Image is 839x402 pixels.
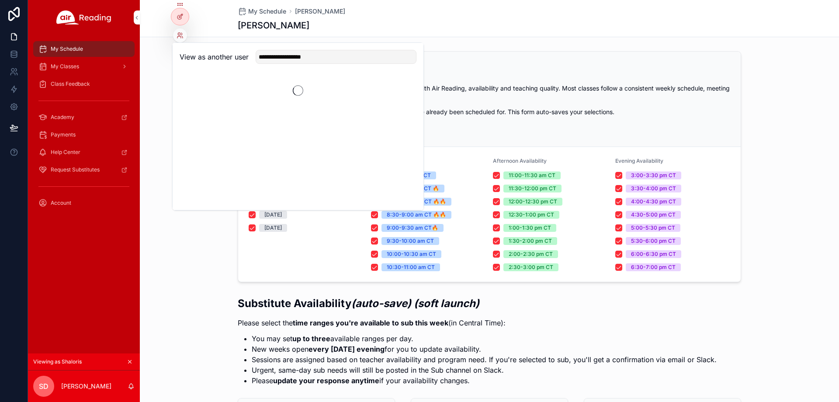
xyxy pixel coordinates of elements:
[51,149,80,156] span: Help Center
[51,80,90,87] span: Class Feedback
[631,250,676,258] div: 6:00-6:30 pm CT
[631,171,676,179] div: 3:00-3:30 pm CT
[293,318,448,327] strong: time ranges you're available to sub this week
[51,199,71,206] span: Account
[33,59,135,74] a: My Classes
[509,224,551,232] div: 1:00-1:30 pm CT
[51,166,100,173] span: Request Substitutes
[51,114,74,121] span: Academy
[252,365,717,375] li: Urgent, same-day sub needs will still be posted in the Sub channel on Slack.
[615,157,663,164] span: Evening Availability
[273,376,379,385] strong: update your response anytime
[631,237,676,245] div: 5:30-6:00 pm CT
[292,334,330,343] strong: up to three
[631,224,675,232] div: 5:00-5:30 pm CT
[249,62,730,77] h2: Teaching Availability
[61,382,111,391] p: [PERSON_NAME]
[33,358,82,365] span: Viewing as Shaloris
[51,131,76,138] span: Payments
[387,263,435,271] div: 10:30-11:00 am CT
[180,52,249,62] h2: View as another user
[509,198,557,206] div: 12:00-12:30 pm CT
[252,375,717,386] li: Please if your availability changes.
[631,211,676,219] div: 4:30-5:00 pm CT
[509,250,553,258] div: 2:00-2:30 pm CT
[509,263,553,271] div: 2:30-3:00 pm CT
[264,211,282,219] div: [DATE]
[252,344,717,354] li: New weeks open for you to update availability.
[33,195,135,211] a: Account
[252,333,717,344] li: You may set available ranges per day.
[631,263,676,271] div: 6:30-7:00 pm CT
[264,224,282,232] div: [DATE]
[295,7,345,16] a: [PERSON_NAME]
[252,354,717,365] li: Sessions are assigned based on teacher availability and program need. If you're selected to sub, ...
[309,345,385,353] strong: every [DATE] evening
[631,198,676,206] div: 4:00-4:30 pm CT
[33,41,135,57] a: My Schedule
[249,84,730,102] p: Teachers are booked based on their attendance, longevity with Air Reading, availability and teach...
[39,381,49,392] span: SD
[238,7,286,16] a: My Schedule
[51,45,83,52] span: My Schedule
[249,107,730,116] p: Updating your availability will not affect any classes you have already been scheduled for. This ...
[509,185,556,192] div: 11:30-12:00 pm CT
[248,7,286,16] span: My Schedule
[509,237,552,245] div: 1:30-2:00 pm CT
[387,211,446,219] div: 8:30-9:00 am CT 🔥🔥
[509,171,555,179] div: 11:00-11:30 am CT
[351,297,479,310] em: (auto-save) (soft launch)
[509,211,554,219] div: 12:30-1:00 pm CT
[28,35,140,222] div: scrollable content
[33,76,135,92] a: Class Feedback
[238,296,717,311] h2: Substitute Availability
[33,144,135,160] a: Help Center
[33,162,135,178] a: Request Substitutes
[33,127,135,143] a: Payments
[33,109,135,125] a: Academy
[631,185,676,192] div: 3:30-4:00 pm CT
[387,224,438,232] div: 9:00-9:30 am CT🔥
[387,250,436,258] div: 10:00-10:30 am CT
[56,10,111,24] img: App logo
[493,157,547,164] span: Afternoon Availability
[387,237,434,245] div: 9:30-10:00 am CT
[238,19,309,31] h1: [PERSON_NAME]
[249,122,730,131] p: 🔥 =
[238,318,717,328] p: Please select the (in Central Time):
[51,63,79,70] span: My Classes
